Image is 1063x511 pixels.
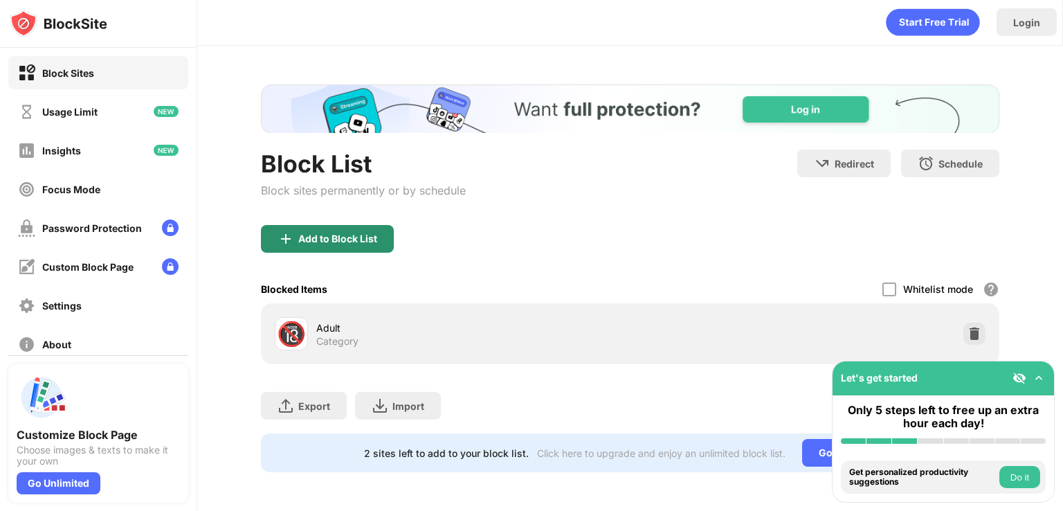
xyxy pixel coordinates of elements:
[17,428,180,442] div: Customize Block Page
[1013,17,1040,28] div: Login
[42,339,71,350] div: About
[154,145,179,156] img: new-icon.svg
[17,373,66,422] img: push-custom-page.svg
[17,445,180,467] div: Choose images & texts to make it your own
[42,106,98,118] div: Usage Limit
[18,336,35,353] img: about-off.svg
[849,467,996,487] div: Get personalized productivity suggestions
[42,222,142,234] div: Password Protection
[18,103,35,120] img: time-usage-off.svg
[802,439,897,467] div: Go Unlimited
[154,106,179,117] img: new-icon.svg
[1032,371,1046,385] img: omni-setup-toggle.svg
[261,150,466,178] div: Block List
[162,219,179,236] img: lock-menu.svg
[298,400,330,412] div: Export
[1012,371,1026,385] img: eye-not-visible.svg
[392,400,424,412] div: Import
[277,320,306,348] div: 🔞
[316,321,630,335] div: Adult
[537,447,785,459] div: Click here to upgrade and enjoy an unlimited block list.
[999,466,1040,488] button: Do it
[18,297,35,314] img: settings-off.svg
[10,10,107,37] img: logo-blocksite.svg
[841,372,918,384] div: Let's get started
[17,472,100,494] div: Go Unlimited
[18,64,35,82] img: block-on.svg
[298,233,377,244] div: Add to Block List
[18,142,35,159] img: insights-off.svg
[903,283,973,295] div: Whitelist mode
[835,158,874,170] div: Redirect
[42,67,94,79] div: Block Sites
[42,261,134,273] div: Custom Block Page
[42,145,81,156] div: Insights
[364,447,529,459] div: 2 sites left to add to your block list.
[261,84,999,133] iframe: Banner
[42,183,100,195] div: Focus Mode
[938,158,983,170] div: Schedule
[886,8,980,36] div: animation
[18,181,35,198] img: focus-off.svg
[162,258,179,275] img: lock-menu.svg
[18,219,35,237] img: password-protection-off.svg
[18,258,35,276] img: customize-block-page-off.svg
[261,183,466,197] div: Block sites permanently or by schedule
[316,335,358,348] div: Category
[261,283,327,295] div: Blocked Items
[841,404,1046,430] div: Only 5 steps left to free up an extra hour each day!
[42,300,82,312] div: Settings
